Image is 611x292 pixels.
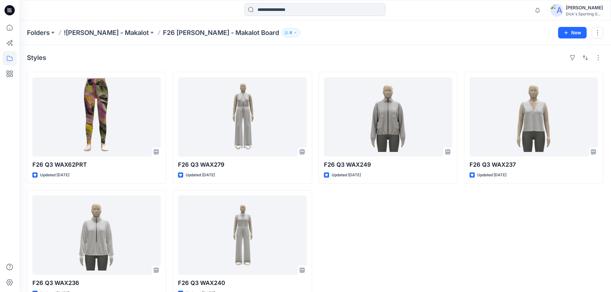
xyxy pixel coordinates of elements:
[178,196,306,275] a: F26 Q3 WAX240
[32,279,161,288] p: F26 Q3 WAX236
[64,28,149,37] a: ![PERSON_NAME] - Makalot
[32,160,161,169] p: F26 Q3 WAX62PRT
[40,172,69,179] p: Updated [DATE]
[566,4,603,12] div: [PERSON_NAME]
[477,172,506,179] p: Updated [DATE]
[163,28,279,37] p: F26 [PERSON_NAME] - Makalot Board
[324,160,452,169] p: F26 Q3 WAX249
[32,77,161,156] a: F26 Q3 WAX62PRT
[178,160,306,169] p: F26 Q3 WAX279
[470,160,598,169] p: F26 Q3 WAX237
[27,54,46,62] h4: Styles
[178,279,306,288] p: F26 Q3 WAX240
[32,196,161,275] a: F26 Q3 WAX236
[550,4,563,17] img: avatar
[178,77,306,156] a: F26 Q3 WAX279
[558,27,587,38] button: New
[282,28,300,37] button: 6
[566,12,603,16] div: Dick's Sporting G...
[186,172,215,179] p: Updated [DATE]
[324,77,452,156] a: F26 Q3 WAX249
[332,172,361,179] p: Updated [DATE]
[470,77,598,156] a: F26 Q3 WAX237
[290,29,292,36] p: 6
[27,28,50,37] a: Folders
